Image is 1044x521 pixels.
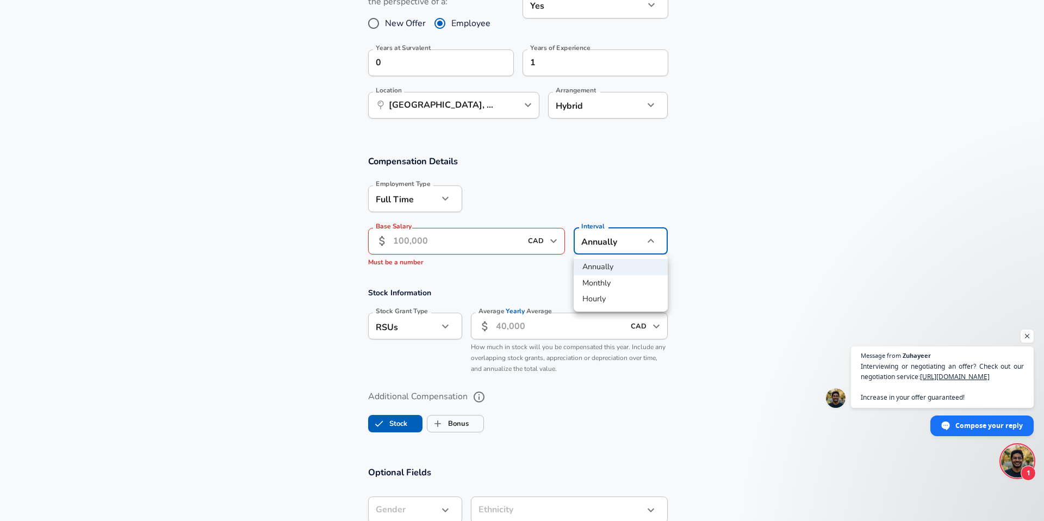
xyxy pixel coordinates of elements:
span: 1 [1021,466,1036,481]
li: Monthly [574,275,668,291]
li: Annually [574,259,668,275]
span: Zuhayeer [903,352,931,358]
div: Open chat [1001,445,1034,477]
span: Compose your reply [955,416,1023,435]
li: Hourly [574,291,668,307]
span: Message from [861,352,901,358]
span: Interviewing or negotiating an offer? Check out our negotiation service: Increase in your offer g... [861,361,1024,402]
